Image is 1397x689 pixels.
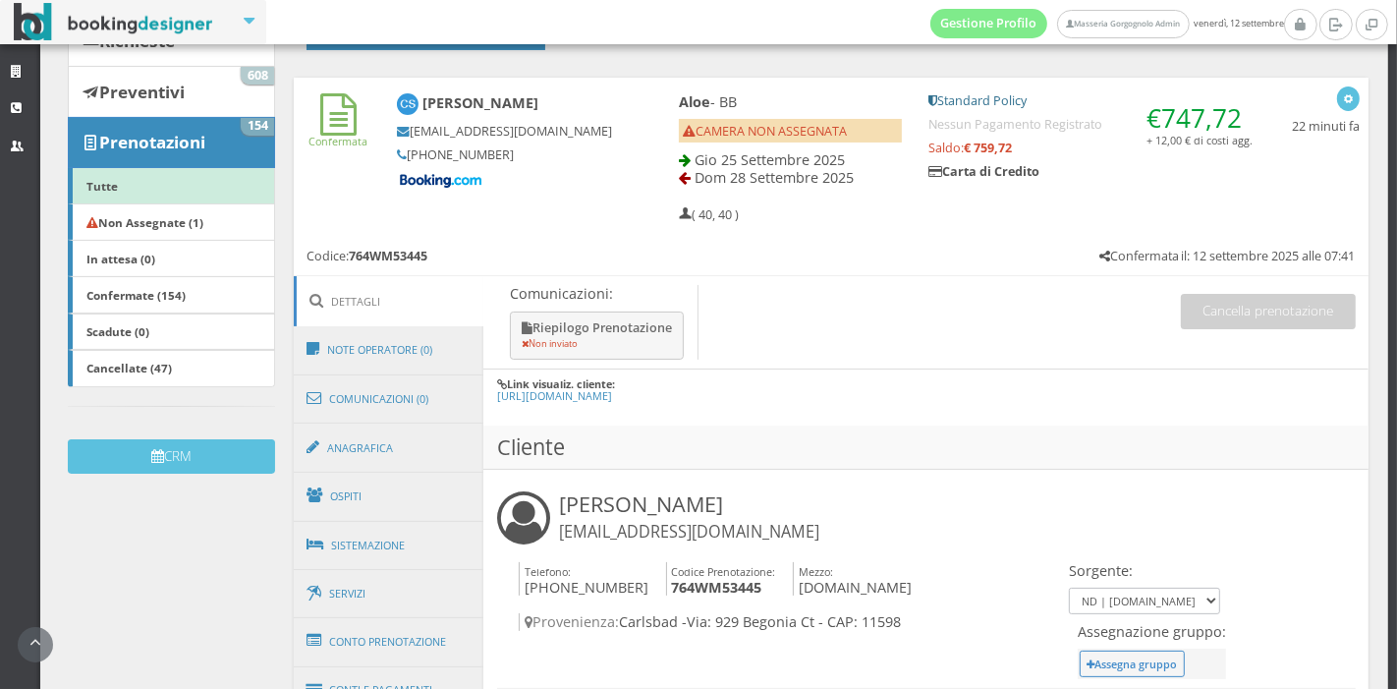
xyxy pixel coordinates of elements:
h4: Sorgente: [1069,562,1220,579]
a: Gestione Profilo [930,9,1048,38]
h4: [PHONE_NUMBER] [519,562,648,597]
b: In attesa (0) [86,251,155,266]
span: 608 [241,67,274,85]
a: [URL][DOMAIN_NAME] [497,388,612,403]
h5: Confermata il: 12 settembre 2025 alle 07:41 [1099,249,1356,263]
span: Provenienza: [525,612,619,631]
b: 764WM53445 [349,248,427,264]
button: Cancella prenotazione [1181,294,1356,328]
a: Non Assegnate (1) [68,203,275,241]
a: Prenotazioni 154 [68,117,275,168]
button: Assegna gruppo [1080,651,1185,677]
small: Telefono: [525,564,571,579]
h5: 22 minuti fa [1292,119,1360,134]
a: Anagrafica [294,423,484,474]
b: Cancellate (47) [86,360,172,375]
b: Non Assegnate (1) [86,214,203,230]
a: In attesa (0) [68,240,275,277]
img: Booking-com-logo.png [397,172,485,190]
img: Craig Stauber [397,93,419,116]
small: Codice Prenotazione: [671,564,775,579]
a: Confermate (154) [68,276,275,314]
b: Prenotazioni [99,131,205,153]
h3: Cliente [483,426,1369,470]
a: Conto Prenotazione [294,616,484,667]
span: Dom 28 Settembre 2025 [695,168,854,187]
span: CAMERA NON ASSEGNATA [683,123,847,140]
b: Preventivi [99,81,185,103]
b: 764WM53445 [671,578,761,597]
b: Carta di Credito [928,163,1039,180]
span: Via: 929 Begonia Ct [687,612,814,631]
h5: [EMAIL_ADDRESS][DOMAIN_NAME] [397,124,613,139]
b: Tutte [86,178,118,194]
a: Ospiti [294,471,484,522]
a: Masseria Gorgognolo Admin [1057,10,1189,38]
small: Non inviato [522,337,578,350]
span: € [1146,100,1242,136]
span: 747,72 [1161,100,1242,136]
strong: € 759,72 [964,140,1012,156]
b: Aloe [679,92,710,111]
span: 154 [241,118,274,136]
h4: [DOMAIN_NAME] [793,562,912,597]
h4: Carlsbad - [519,613,1064,630]
span: venerdì, 12 settembre [930,9,1284,38]
h4: - BB [679,93,903,110]
a: Sistemazione [294,520,484,571]
p: Comunicazioni: [510,285,688,302]
a: Scadute (0) [68,314,275,351]
a: Dettagli [294,276,484,326]
button: CRM [68,439,275,474]
button: Riepilogo Prenotazione Non inviato [510,312,684,360]
b: Link visualiz. cliente: [507,376,615,391]
h5: Nessun Pagamento Registrato [928,117,1253,132]
span: Gio 25 Settembre 2025 [695,150,845,169]
a: Cancellate (47) [68,350,275,387]
b: Scadute (0) [86,323,149,339]
a: Comunicazioni (0) [294,373,484,425]
h5: Saldo: [928,141,1253,155]
h5: Codice: [307,249,427,263]
small: Mezzo: [799,564,833,579]
a: Confermata [309,118,368,148]
a: Servizi [294,569,484,619]
h3: [PERSON_NAME] [559,491,819,543]
h5: Standard Policy [928,93,1253,108]
img: BookingDesigner.com [14,3,213,41]
h4: Assegnazione gruppo: [1078,623,1226,640]
small: [EMAIL_ADDRESS][DOMAIN_NAME] [559,521,819,543]
a: Tutte [68,167,275,204]
b: Confermate (154) [86,287,186,303]
h5: ( 40, 40 ) [679,207,739,222]
b: [PERSON_NAME] [422,93,538,112]
h5: [PHONE_NUMBER] [397,147,613,162]
a: Preventivi 608 [68,66,275,117]
a: Note Operatore (0) [294,324,484,375]
small: + 12,00 € di costi agg. [1146,133,1253,147]
span: - CAP: 11598 [818,612,901,631]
